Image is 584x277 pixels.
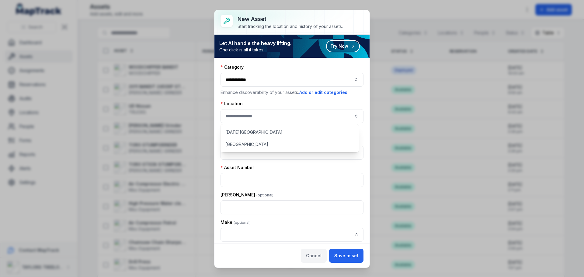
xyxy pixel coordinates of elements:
p: Enhance discoverability of your assets. [221,89,363,96]
label: Location [221,101,243,107]
button: Save asset [329,249,363,263]
button: Try Now [326,40,360,52]
span: [GEOGRAPHIC_DATA] [225,141,268,147]
strong: Let AI handle the heavy lifting. [219,40,291,47]
label: Category [221,64,244,70]
button: Cancel [301,249,327,263]
button: Add or edit categories [299,89,348,96]
label: [PERSON_NAME] [221,192,273,198]
label: Make [221,219,251,225]
div: Start tracking the location and history of your assets. [238,23,343,29]
span: [DATE][GEOGRAPHIC_DATA] [225,129,283,135]
label: Asset Number [221,164,254,171]
span: One click is all it takes. [219,47,291,53]
input: asset-add:cf[ae4a1d51-2979-4ccc-9d38-fb2d725ddeb7]-label [221,228,363,242]
h3: New asset [238,15,343,23]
